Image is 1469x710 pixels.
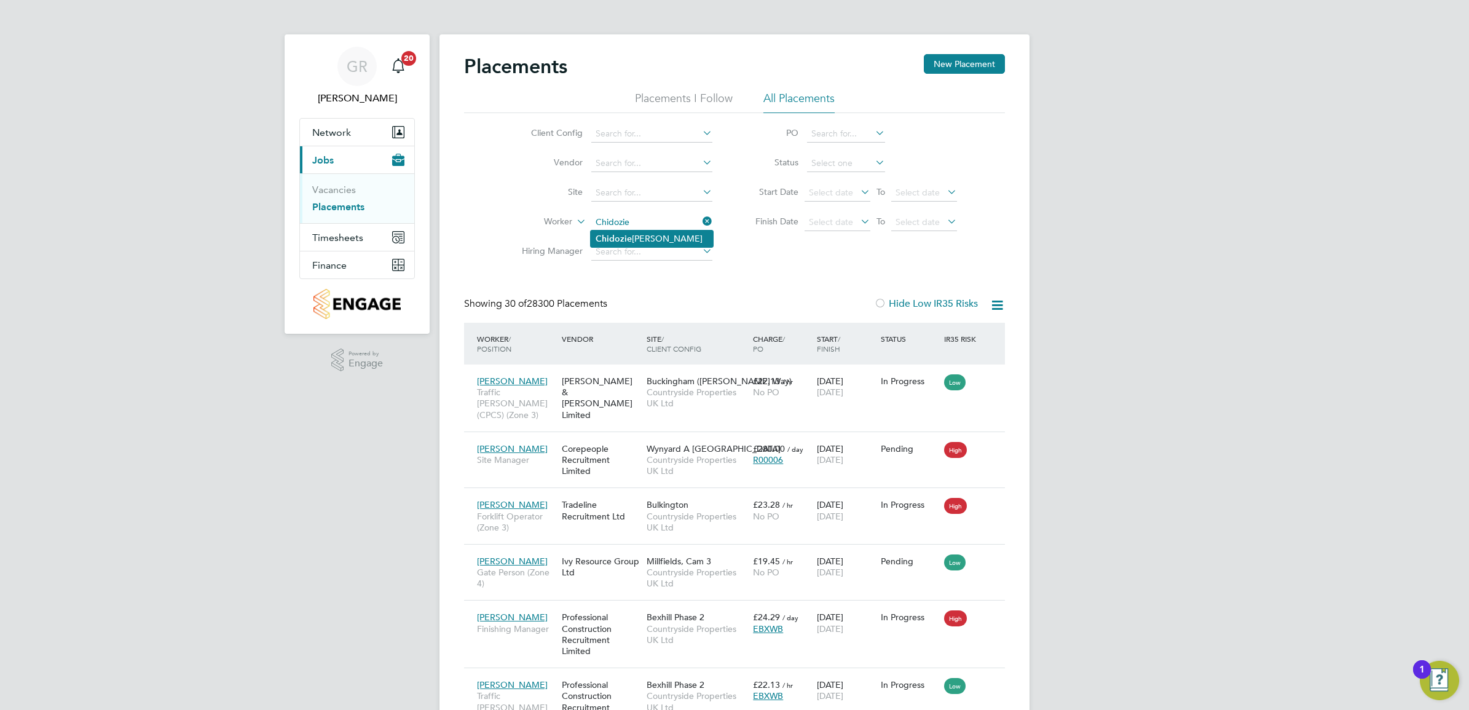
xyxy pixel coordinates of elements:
[944,498,967,514] span: High
[873,184,889,200] span: To
[502,216,572,228] label: Worker
[647,443,781,454] span: Wynyard A [GEOGRAPHIC_DATA]
[753,334,785,353] span: / PO
[386,47,411,86] a: 20
[559,605,644,663] div: Professional Construction Recruitment Limited
[331,349,384,372] a: Powered byEngage
[817,511,843,522] span: [DATE]
[753,612,780,623] span: £24.29
[477,623,556,634] span: Finishing Manager
[512,186,583,197] label: Site
[817,690,843,701] span: [DATE]
[474,436,1005,447] a: [PERSON_NAME]Site ManagerCorepeople Recruitment LimitedWynyard A [GEOGRAPHIC_DATA]Countryside Pro...
[312,201,364,213] a: Placements
[753,443,785,454] span: £280.00
[753,387,779,398] span: No PO
[512,245,583,256] label: Hiring Manager
[817,567,843,578] span: [DATE]
[300,224,414,251] button: Timesheets
[817,387,843,398] span: [DATE]
[782,557,793,566] span: / hr
[814,493,878,527] div: [DATE]
[924,54,1005,74] button: New Placement
[285,34,430,334] nav: Main navigation
[743,186,798,197] label: Start Date
[881,443,939,454] div: Pending
[635,91,733,113] li: Placements I Follow
[782,500,793,510] span: / hr
[750,328,814,360] div: Charge
[647,679,704,690] span: Bexhill Phase 2
[477,556,548,567] span: [PERSON_NAME]
[753,556,780,567] span: £19.45
[349,358,383,369] span: Engage
[1420,661,1459,700] button: Open Resource Center, 1 new notification
[299,47,415,106] a: GR[PERSON_NAME]
[505,298,607,310] span: 28300 Placements
[474,369,1005,379] a: [PERSON_NAME]Traffic [PERSON_NAME] (CPCS) (Zone 3)[PERSON_NAME] & [PERSON_NAME] LimitedBuckingham...
[647,334,701,353] span: / Client Config
[753,511,779,522] span: No PO
[591,184,712,202] input: Search for...
[559,437,644,483] div: Corepeople Recruitment Limited
[401,51,416,66] span: 20
[814,605,878,640] div: [DATE]
[477,567,556,589] span: Gate Person (Zone 4)
[881,556,939,567] div: Pending
[559,328,644,350] div: Vendor
[814,328,878,360] div: Start
[591,214,712,231] input: Search for...
[477,387,556,420] span: Traffic [PERSON_NAME] (CPCS) (Zone 3)
[647,567,747,589] span: Countryside Properties UK Ltd
[477,376,548,387] span: [PERSON_NAME]
[878,328,942,350] div: Status
[591,231,713,247] li: [PERSON_NAME]
[647,623,747,645] span: Countryside Properties UK Ltd
[477,499,548,510] span: [PERSON_NAME]
[474,605,1005,615] a: [PERSON_NAME]Finishing ManagerProfessional Construction Recruitment LimitedBexhill Phase 2Country...
[477,679,548,690] span: [PERSON_NAME]
[753,567,779,578] span: No PO
[591,243,712,261] input: Search for...
[782,680,793,690] span: / hr
[944,610,967,626] span: High
[474,549,1005,559] a: [PERSON_NAME]Gate Person (Zone 4)Ivy Resource Group LtdMillfields, Cam 3Countryside Properties UK...
[814,437,878,471] div: [DATE]
[299,91,415,106] span: Grace Rowley
[312,127,351,138] span: Network
[647,556,711,567] span: Millfields, Cam 3
[881,499,939,510] div: In Progress
[753,499,780,510] span: £23.28
[300,173,414,223] div: Jobs
[873,213,889,229] span: To
[814,550,878,584] div: [DATE]
[881,376,939,387] div: In Progress
[477,454,556,465] span: Site Manager
[941,328,983,350] div: IR35 Risk
[1419,669,1425,685] div: 1
[512,157,583,168] label: Vendor
[312,184,356,195] a: Vacancies
[647,612,704,623] span: Bexhill Phase 2
[944,442,967,458] span: High
[753,376,780,387] span: £22.13
[596,234,632,244] b: Chidozie
[896,187,940,198] span: Select date
[512,127,583,138] label: Client Config
[477,511,556,533] span: Forklift Operator (Zone 3)
[647,499,688,510] span: Bulkington
[300,251,414,278] button: Finance
[743,127,798,138] label: PO
[944,678,966,694] span: Low
[312,232,363,243] span: Timesheets
[809,216,853,227] span: Select date
[474,673,1005,683] a: [PERSON_NAME]Traffic [PERSON_NAME] (CPCS) (Zone 3)Professional Construction Recruitment LimitedBe...
[347,58,368,74] span: GR
[477,612,548,623] span: [PERSON_NAME]
[591,155,712,172] input: Search for...
[477,443,548,454] span: [PERSON_NAME]
[559,369,644,427] div: [PERSON_NAME] & [PERSON_NAME] Limited
[807,155,885,172] input: Select one
[299,289,415,319] a: Go to home page
[647,376,792,387] span: Buckingham ([PERSON_NAME] Way)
